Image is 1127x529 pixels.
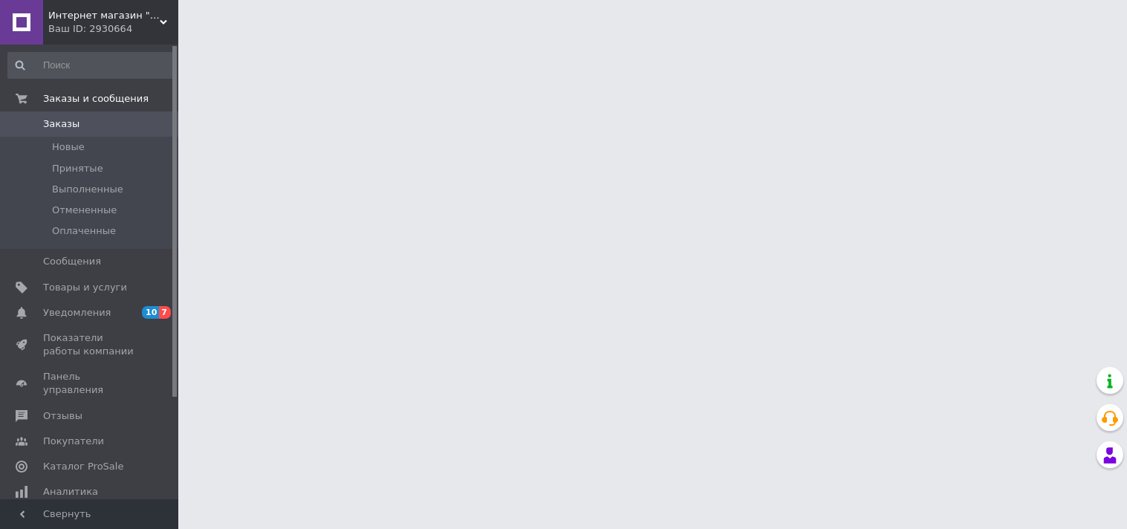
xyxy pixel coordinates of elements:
span: Сообщения [43,255,101,268]
span: Оплаченные [52,224,116,238]
span: Отмененные [52,204,117,217]
span: Заказы [43,117,79,131]
span: Интернет магазин "A-TAK" [48,9,160,22]
span: Уведомления [43,306,111,319]
span: 10 [142,306,159,319]
span: Заказы и сообщения [43,92,149,106]
span: Показатели работы компании [43,331,137,358]
span: Каталог ProSale [43,460,123,473]
span: Покупатели [43,435,104,448]
span: Отзывы [43,409,82,423]
input: Поиск [7,52,175,79]
span: Панель управления [43,370,137,397]
div: Ваш ID: 2930664 [48,22,178,36]
span: 7 [159,306,171,319]
span: Товары и услуги [43,281,127,294]
span: Выполненные [52,183,123,196]
span: Принятые [52,162,103,175]
span: Аналитика [43,485,98,499]
span: Новые [52,140,85,154]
